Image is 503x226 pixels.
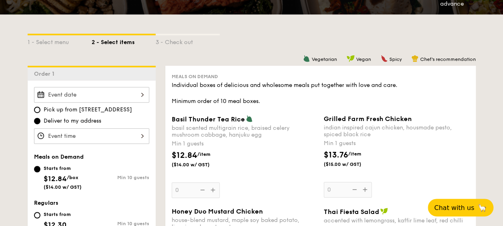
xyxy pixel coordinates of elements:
div: 3 - Check out [156,35,220,46]
span: Chef's recommendation [420,56,476,62]
div: 1 - Select menu [28,35,92,46]
img: icon-vegan.f8ff3823.svg [380,208,388,215]
img: icon-chef-hat.a58ddaea.svg [411,55,419,62]
span: 🦙 [477,203,487,212]
span: Vegetarian [312,56,337,62]
span: $12.84 [44,174,67,183]
input: Starts from$12.84/box($14.00 w/ GST)Min 10 guests [34,166,40,172]
span: $12.84 [172,151,197,160]
span: Regulars [34,200,58,206]
span: Pick up from [STREET_ADDRESS] [44,106,132,114]
input: Starts from$12.30($13.41 w/ GST)Min 10 guests [34,212,40,218]
span: Thai Fiesta Salad [324,208,379,216]
div: basil scented multigrain rice, braised celery mushroom cabbage, hanjuku egg [172,125,317,138]
div: Starts from [44,211,80,218]
span: Order 1 [34,71,58,77]
span: Spicy [389,56,402,62]
span: /item [197,151,210,157]
img: icon-vegetarian.fe4039eb.svg [303,55,310,62]
span: /box [67,175,78,180]
span: ($14.00 w/ GST) [172,161,226,168]
img: icon-vegetarian.fe4039eb.svg [246,115,253,122]
span: /item [348,151,361,157]
span: Grilled Farm Fresh Chicken [324,115,412,123]
img: icon-vegan.f8ff3823.svg [347,55,355,62]
span: ($14.00 w/ GST) [44,184,82,190]
div: Starts from [44,165,82,172]
div: Min 1 guests [172,140,317,148]
span: Honey Duo Mustard Chicken [172,208,263,215]
img: icon-spicy.37a8142b.svg [381,55,388,62]
span: Meals on Demand [172,74,218,79]
div: accented with lemongrass, kaffir lime leaf, red chilli [324,217,469,224]
span: Chat with us [434,204,474,212]
span: Basil Thunder Tea Rice [172,115,245,123]
div: Min 10 guests [92,175,149,180]
span: Meals on Demand [34,153,84,160]
div: Min 1 guests [324,139,469,147]
input: Deliver to my address [34,118,40,124]
span: $13.76 [324,150,348,160]
input: Pick up from [STREET_ADDRESS] [34,107,40,113]
button: Chat with us🦙 [428,199,493,216]
span: Deliver to my address [44,117,101,125]
span: ($15.00 w/ GST) [324,161,378,167]
div: 2 - Select items [92,35,156,46]
div: Individual boxes of delicious and wholesome meals put together with love and care. Minimum order ... [172,81,469,105]
input: Event time [34,128,149,144]
input: Event date [34,87,149,103]
div: indian inspired cajun chicken, housmade pesto, spiced black rice [324,124,469,138]
span: Vegan [356,56,371,62]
